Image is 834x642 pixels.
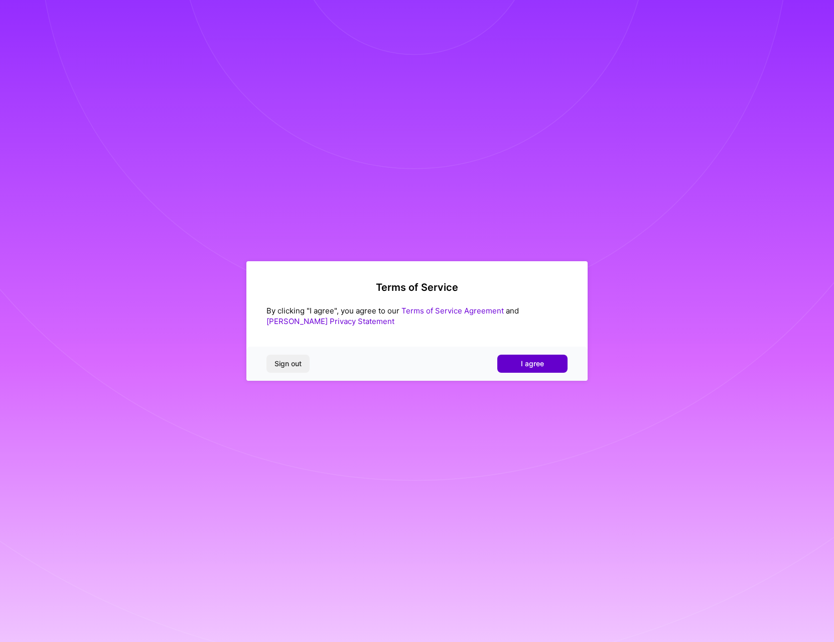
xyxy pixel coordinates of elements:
button: I agree [497,355,568,373]
a: Terms of Service Agreement [401,306,504,315]
a: [PERSON_NAME] Privacy Statement [266,316,394,326]
button: Sign out [266,355,310,373]
span: I agree [521,359,544,369]
h2: Terms of Service [266,281,568,293]
div: By clicking "I agree", you agree to our and [266,305,568,327]
span: Sign out [274,359,302,369]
